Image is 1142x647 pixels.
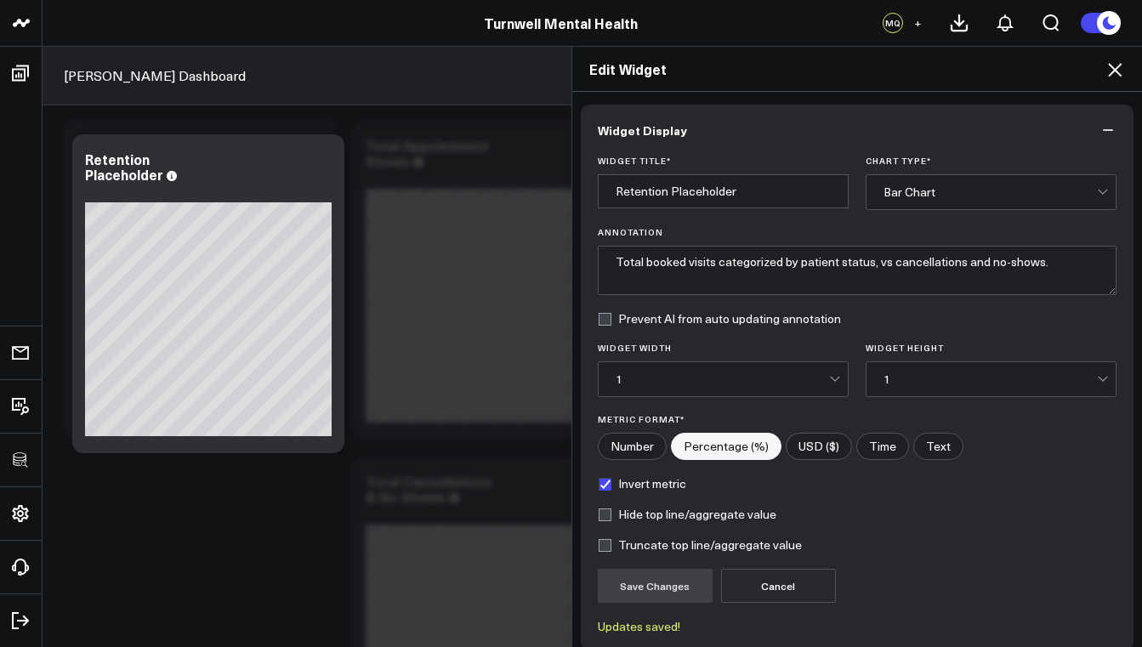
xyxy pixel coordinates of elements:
button: Widget Display [581,105,1134,156]
label: Hide top line/aggregate value [598,508,776,521]
label: Text [913,433,963,460]
button: Cancel [721,569,836,603]
label: Widget Width [598,343,849,353]
div: Bar Chart [883,185,1097,199]
span: Widget Display [598,123,687,137]
h2: Edit Widget [589,60,1126,78]
label: USD ($) [786,433,852,460]
label: Widget Title * [598,156,849,166]
button: Save Changes [598,569,713,603]
label: Metric Format* [598,414,1117,424]
label: Widget Height [866,343,1116,353]
label: Number [598,433,667,460]
div: 1 [883,372,1097,386]
label: Time [856,433,909,460]
label: Chart Type * [866,156,1116,166]
input: Enter your widget title [598,174,849,208]
label: Truncate top line/aggregate value [598,538,802,552]
label: Prevent AI from auto updating annotation [598,312,841,326]
a: Turnwell Mental Health [484,14,638,32]
div: MQ [883,13,903,33]
label: Percentage (%) [671,433,781,460]
div: 1 [616,372,829,386]
label: Invert metric [598,477,686,491]
textarea: Total booked visits categorized by patient status, vs cancellations and no-shows. [598,246,1117,295]
span: + [914,17,922,29]
div: Updates saved! [598,620,1117,633]
button: + [907,13,928,33]
label: Annotation [598,227,1117,237]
